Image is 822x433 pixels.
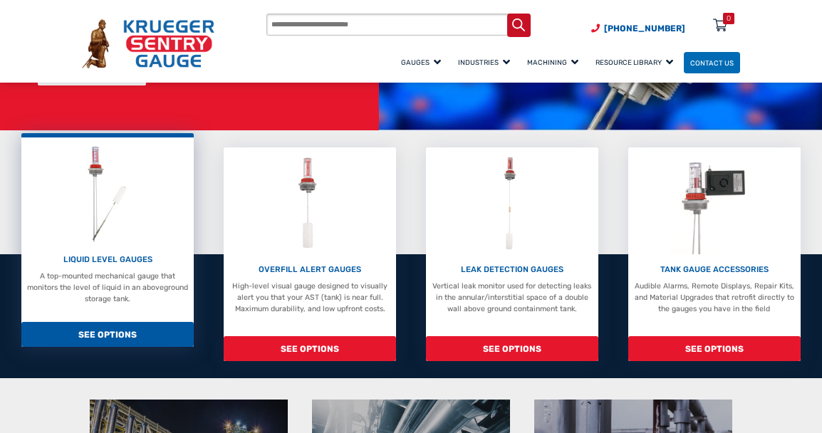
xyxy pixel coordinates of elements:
[690,58,734,66] span: Contact Us
[79,143,136,245] img: Liquid Level Gauges
[426,147,598,361] a: Leak Detection Gauges LEAK DETECTION GAUGES Vertical leak monitor used for detecting leaks in the...
[458,58,510,66] span: Industries
[527,58,578,66] span: Machining
[491,153,533,255] img: Leak Detection Gauges
[27,271,189,304] p: A top-mounted mechanical gauge that monitors the level of liquid in an aboveground storage tank.
[426,336,598,361] span: SEE OPTIONS
[431,264,593,276] p: LEAK DETECTION GAUGES
[591,22,685,35] a: Phone Number (920) 434-8860
[21,322,194,347] span: SEE OPTIONS
[633,281,795,314] p: Audible Alarms, Remote Displays, Repair Kits, and Material Upgrades that retrofit directly to the...
[452,50,521,75] a: Industries
[521,50,589,75] a: Machining
[671,153,757,255] img: Tank Gauge Accessories
[27,254,189,266] p: LIQUID LEVEL GAUGES
[21,133,194,347] a: Liquid Level Gauges LIQUID LEVEL GAUGES A top-mounted mechanical gauge that monitors the level of...
[628,147,801,361] a: Tank Gauge Accessories TANK GAUGE ACCESSORIES Audible Alarms, Remote Displays, Repair Kits, and M...
[82,19,214,68] img: Krueger Sentry Gauge
[224,336,396,361] span: SEE OPTIONS
[431,281,593,314] p: Vertical leak monitor used for detecting leaks in the annular/interstitial space of a double wall...
[229,281,390,314] p: High-level visual gauge designed to visually alert you that your AST (tank) is near full. Maximum...
[286,153,333,255] img: Overfill Alert Gauges
[401,58,441,66] span: Gauges
[224,147,396,361] a: Overfill Alert Gauges OVERFILL ALERT GAUGES High-level visual gauge designed to visually alert yo...
[229,264,390,276] p: OVERFILL ALERT GAUGES
[604,24,685,33] span: [PHONE_NUMBER]
[589,50,684,75] a: Resource Library
[628,336,801,361] span: SEE OPTIONS
[595,58,673,66] span: Resource Library
[633,264,795,276] p: TANK GAUGE ACCESSORIES
[395,50,452,75] a: Gauges
[684,52,740,74] a: Contact Us
[727,13,731,24] div: 0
